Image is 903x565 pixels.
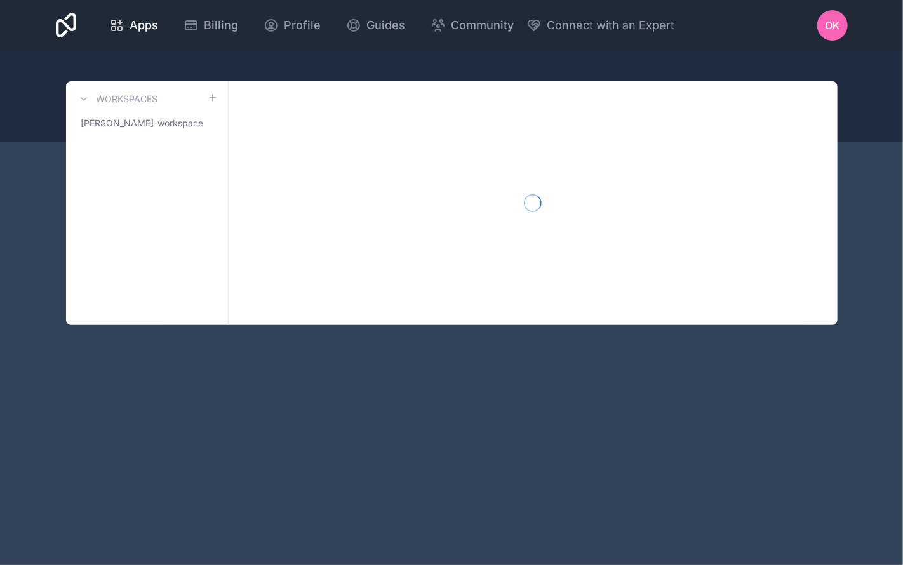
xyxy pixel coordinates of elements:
[825,18,839,33] span: OK
[547,17,674,34] span: Connect with an Expert
[97,93,158,105] h3: Workspaces
[81,117,204,130] span: [PERSON_NAME]-workspace
[336,11,415,39] a: Guides
[451,17,514,34] span: Community
[366,17,405,34] span: Guides
[284,17,321,34] span: Profile
[526,17,674,34] button: Connect with an Expert
[204,17,238,34] span: Billing
[76,112,218,135] a: [PERSON_NAME]-workspace
[173,11,248,39] a: Billing
[130,17,158,34] span: Apps
[99,11,168,39] a: Apps
[420,11,524,39] a: Community
[76,91,158,107] a: Workspaces
[253,11,331,39] a: Profile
